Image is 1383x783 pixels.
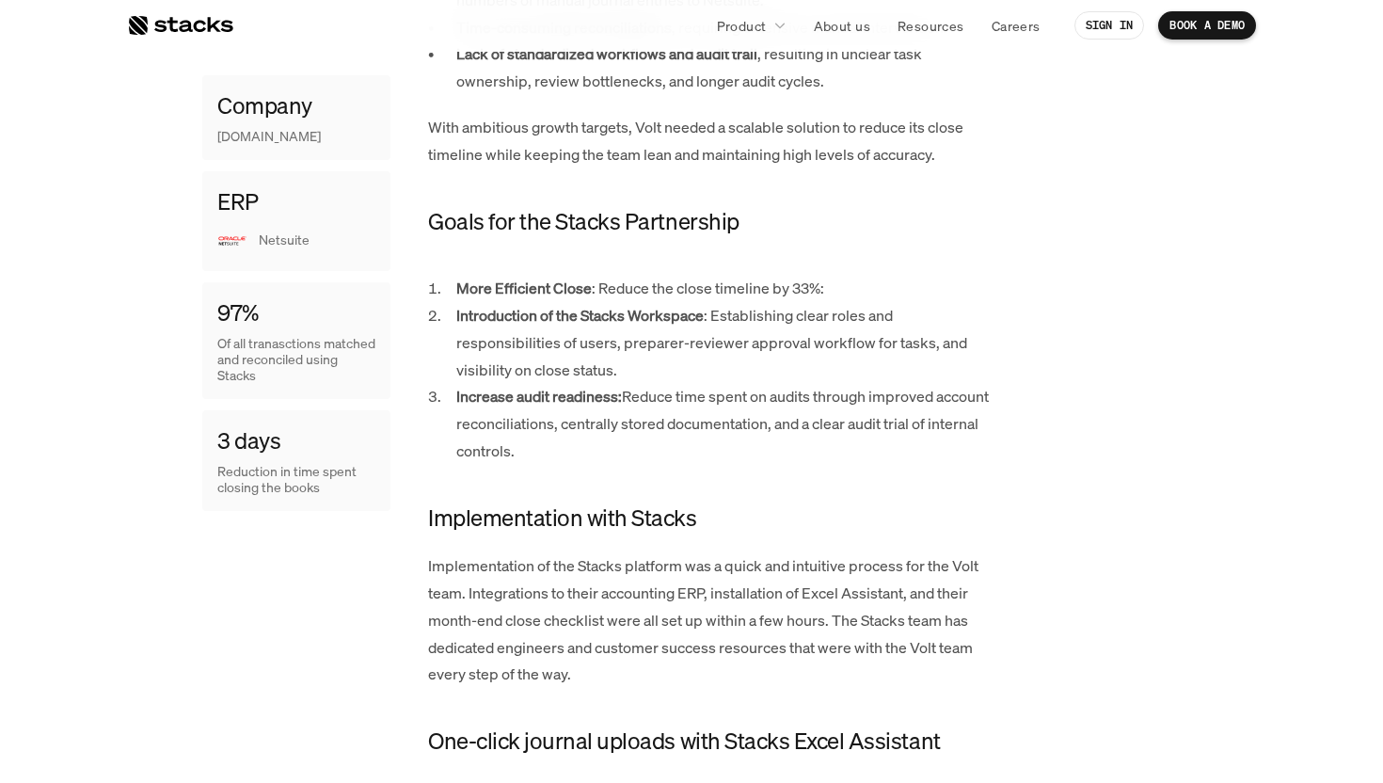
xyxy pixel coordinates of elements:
[217,186,259,218] h4: ERP
[803,8,882,42] a: About us
[717,16,767,36] p: Product
[222,359,305,372] a: Privacy Policy
[217,90,312,122] h4: Company
[217,337,375,384] p: Of all tranasctions matched and reconciled using Stacks
[428,114,993,168] p: With ambitious growth targets, Volt needed a scalable solution to reduce its close timeline while...
[456,43,757,64] strong: Lack of standardized workflows and audit trail
[217,130,321,146] p: [DOMAIN_NAME]
[1074,11,1145,40] a: SIGN IN
[1169,19,1245,32] p: BOOK A DEMO
[1158,11,1256,40] a: BOOK A DEMO
[259,233,375,249] p: Netsuite
[428,503,993,535] h4: Implementation with Stacks
[992,16,1041,36] p: Careers
[886,8,976,42] a: Resources
[456,386,622,407] strong: Increase audit readiness:
[456,278,592,298] strong: More Efficient Close
[428,726,993,758] h4: One-click journal uploads with Stacks Excel Assistant
[217,297,259,329] h4: 97%
[456,305,704,326] strong: Introduction of the Stacks Workspace
[814,16,870,36] p: About us
[456,302,993,383] p: : Establishing clear roles and responsibilities of users, preparer-reviewer approval workflow for...
[428,206,993,238] h4: Goals for the Stacks Partnership
[980,8,1052,42] a: Careers
[217,425,280,457] h4: 3 days
[456,275,993,302] p: : Reduce the close timeline by 33%:
[456,383,993,464] p: Reduce time spent on audits through improved account reconciliations, centrally stored documentat...
[456,40,993,95] p: , resulting in unclear task ownership, review bottlenecks, and longer audit cycles.
[217,465,375,497] p: Reduction in time spent closing the books
[428,552,993,688] p: Implementation of the Stacks platform was a quick and intuitive process for the Volt team. Integr...
[1086,19,1134,32] p: SIGN IN
[898,16,964,36] p: Resources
